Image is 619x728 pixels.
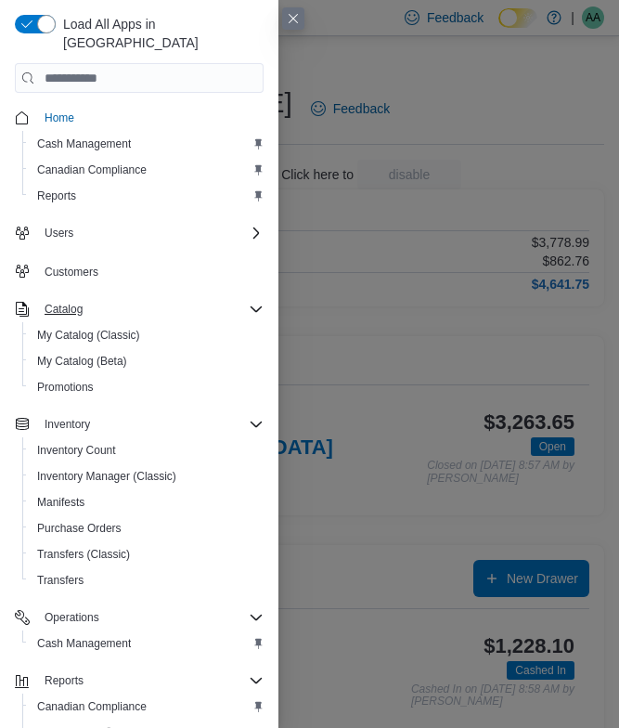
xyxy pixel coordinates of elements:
a: Reports [30,185,84,207]
span: Customers [37,259,264,282]
button: Transfers (Classic) [22,541,271,567]
span: Cash Management [30,632,264,655]
span: Inventory Count [37,443,116,458]
span: Inventory Manager (Classic) [37,469,176,484]
button: Cash Management [22,131,271,157]
span: Reports [30,185,264,207]
a: Home [37,107,82,129]
span: Purchase Orders [30,517,264,539]
a: Transfers [30,569,91,591]
a: Purchase Orders [30,517,129,539]
a: Inventory Manager (Classic) [30,465,184,487]
a: My Catalog (Classic) [30,324,148,346]
button: Promotions [22,374,271,400]
button: Inventory Count [22,437,271,463]
span: Promotions [37,380,94,395]
span: Canadian Compliance [30,159,264,181]
span: Home [45,110,74,125]
a: Cash Management [30,632,138,655]
span: Inventory Manager (Classic) [30,465,264,487]
button: Purchase Orders [22,515,271,541]
a: Customers [37,261,106,283]
span: Purchase Orders [37,521,122,536]
a: Canadian Compliance [30,695,154,718]
span: My Catalog (Classic) [30,324,264,346]
button: Operations [37,606,107,629]
span: Customers [45,265,98,279]
a: Canadian Compliance [30,159,154,181]
button: Reports [22,183,271,209]
a: Transfers (Classic) [30,543,137,565]
span: Transfers (Classic) [37,547,130,562]
span: Cash Management [37,136,131,151]
span: Operations [37,606,264,629]
span: Operations [45,610,99,625]
button: My Catalog (Classic) [22,322,271,348]
span: Canadian Compliance [37,699,147,714]
span: Transfers [37,573,84,588]
span: Reports [45,673,84,688]
a: My Catalog (Beta) [30,350,135,372]
button: Customers [7,257,271,284]
span: Catalog [37,298,264,320]
button: Home [7,104,271,131]
button: Canadian Compliance [22,694,271,720]
span: Users [37,222,264,244]
button: Catalog [7,296,271,322]
button: Cash Management [22,630,271,656]
a: Manifests [30,491,92,513]
button: Canadian Compliance [22,157,271,183]
button: Inventory Manager (Classic) [22,463,271,489]
span: Reports [37,669,264,692]
span: Inventory Count [30,439,264,461]
span: Users [45,226,73,240]
button: Users [37,222,81,244]
button: Inventory [7,411,271,437]
span: Cash Management [37,636,131,651]
span: Transfers (Classic) [30,543,264,565]
span: Canadian Compliance [37,162,147,177]
span: Cash Management [30,133,264,155]
span: Home [37,106,264,129]
a: Inventory Count [30,439,123,461]
button: My Catalog (Beta) [22,348,271,374]
span: My Catalog (Beta) [37,354,127,369]
span: Manifests [37,495,84,510]
button: Inventory [37,413,97,435]
span: My Catalog (Classic) [37,328,140,343]
span: Promotions [30,376,264,398]
span: Reports [37,188,76,203]
span: My Catalog (Beta) [30,350,264,372]
span: Transfers [30,569,264,591]
button: Reports [7,668,271,694]
button: Transfers [22,567,271,593]
button: Manifests [22,489,271,515]
a: Promotions [30,376,101,398]
a: Cash Management [30,133,138,155]
span: Canadian Compliance [30,695,264,718]
button: Catalog [37,298,90,320]
span: Manifests [30,491,264,513]
span: Catalog [45,302,83,317]
button: Users [7,220,271,246]
button: Close this dialog [282,7,304,30]
button: Reports [37,669,91,692]
button: Operations [7,604,271,630]
span: Inventory [37,413,264,435]
span: Inventory [45,417,90,432]
span: Load All Apps in [GEOGRAPHIC_DATA] [56,15,264,52]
